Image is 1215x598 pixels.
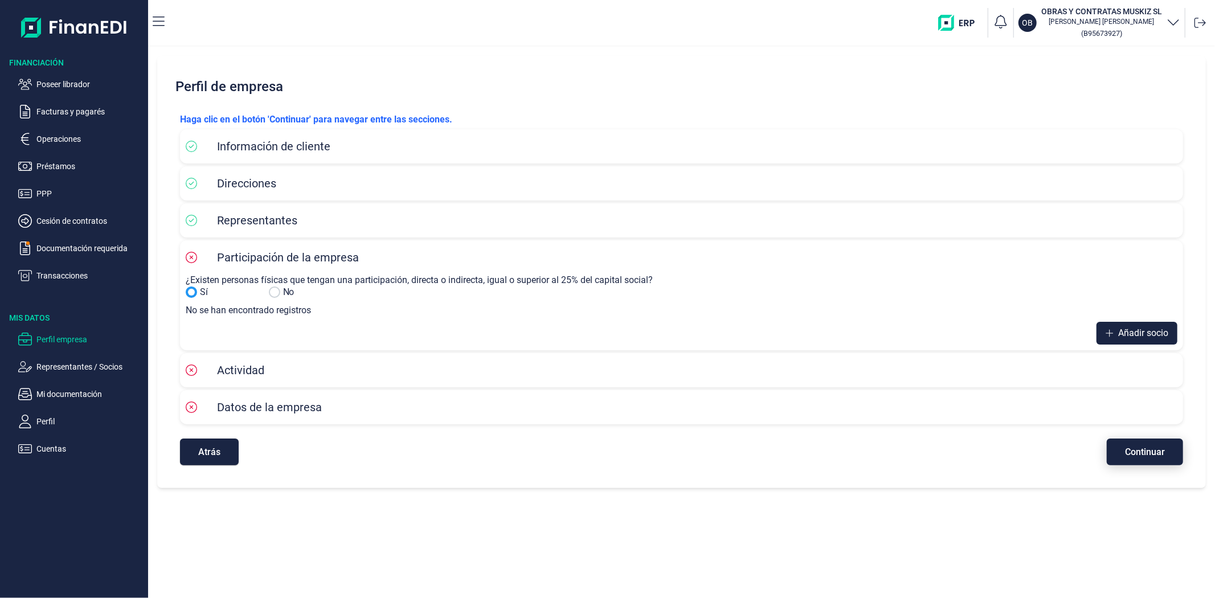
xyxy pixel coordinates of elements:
[283,285,294,299] label: No
[1041,17,1162,26] p: [PERSON_NAME] [PERSON_NAME]
[180,113,1183,126] p: Haga clic en el botón 'Continuar' para navegar entre las secciones.
[180,439,239,465] button: Atrás
[36,333,144,346] p: Perfil empresa
[36,442,144,456] p: Cuentas
[171,69,1192,104] h2: Perfil de empresa
[36,105,144,118] p: Facturas y pagarés
[18,442,144,456] button: Cuentas
[217,140,330,153] span: Información de cliente
[217,363,264,377] span: Actividad
[36,269,144,282] p: Transacciones
[200,285,208,299] label: Sí
[217,214,297,227] span: Representantes
[36,77,144,91] p: Poseer librador
[36,360,144,374] p: Representantes / Socios
[36,187,144,200] p: PPP
[1107,439,1183,465] button: Continuar
[36,241,144,255] p: Documentación requerida
[198,448,220,456] span: Atrás
[18,241,144,255] button: Documentación requerida
[1041,6,1162,17] h3: OBRAS Y CONTRATAS MUSKIZ SL
[18,360,144,374] button: Representantes / Socios
[36,132,144,146] p: Operaciones
[36,415,144,428] p: Perfil
[18,132,144,146] button: Operaciones
[1018,6,1180,40] button: OBOBRAS Y CONTRATAS MUSKIZ SL[PERSON_NAME] [PERSON_NAME](B95673927)
[217,177,276,190] span: Direcciones
[18,269,144,282] button: Transacciones
[186,275,653,285] label: ¿Existen personas físicas que tengan una participación, directa o indirecta, igual o superior al ...
[938,15,983,31] img: erp
[1118,326,1168,340] span: Añadir socio
[18,77,144,91] button: Poseer librador
[36,214,144,228] p: Cesión de contratos
[18,214,144,228] button: Cesión de contratos
[36,387,144,401] p: Mi documentación
[18,415,144,428] button: Perfil
[18,387,144,401] button: Mi documentación
[21,9,128,46] img: Logo de aplicación
[18,159,144,173] button: Préstamos
[18,105,144,118] button: Facturas y pagarés
[18,187,144,200] button: PPP
[1022,17,1033,28] p: OB
[1125,448,1165,456] span: Continuar
[217,400,322,414] span: Datos de la empresa
[217,251,359,264] span: Participación de la empresa
[186,304,1177,317] p: No se han encontrado registros
[1097,322,1177,345] button: Añadir socio
[18,333,144,346] button: Perfil empresa
[36,159,144,173] p: Préstamos
[1081,29,1122,38] small: Copiar cif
